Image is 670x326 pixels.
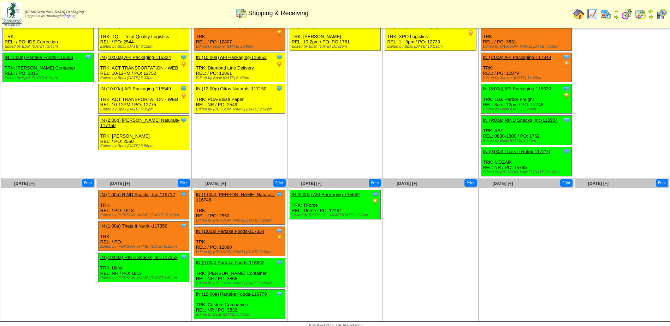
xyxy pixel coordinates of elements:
[560,179,573,187] button: Print
[397,181,417,186] span: [DATE] [+]
[483,55,551,60] a: IN (1:00a) AFI Packaging-117343
[194,22,285,51] div: TRK: REL: / PO: 12807
[196,192,275,203] a: IN (1:00a) [PERSON_NAME] Naturals-116748
[292,213,380,217] div: Edited by [PERSON_NAME] [DATE] 2:57pm
[481,116,572,145] div: TRK: ABF REL: 0800-1300 / PO: 1762
[98,190,189,219] div: TRK: REL: / PO: 1618
[100,76,189,80] div: Edited by Bpali [DATE] 6:33pm
[369,179,381,187] button: Print
[276,29,283,36] img: PO
[292,192,360,197] a: IN (6:00a) AFI Packaging-115642
[464,179,477,187] button: Print
[481,147,572,176] div: TRK: MOZAIK REL: NR / PO: 15795
[194,290,285,319] div: TRK: Custom Companies REL: NR / PO: 3832
[196,107,285,111] div: Edited by [PERSON_NAME] [DATE] 2:52pm
[387,44,476,49] div: Edited by Bpali [DATE] 10:23am
[483,44,571,49] div: Edited by [PERSON_NAME] [DATE] 5:16pm
[25,10,84,18] span: Logged in as Athorndyke
[276,54,283,61] img: Tooltip
[98,253,189,282] div: TRK: Uline REL: NR / PO: 1813
[483,149,550,154] a: IN (9:00a) Thats It Nutriti-117216
[621,8,633,20] img: calendarblend.gif
[483,170,571,174] div: Edited by [PERSON_NAME] [DATE] 8:10pm
[563,54,570,61] img: Tooltip
[481,84,572,114] div: TRK: Oak Harbor Freight REL: 8am -12pm / PO: 12748
[100,86,171,91] a: IN (10:00a) AFI Packaging-115549
[196,55,267,60] a: IN (10:00a) AFI Packaging-116852
[180,254,187,261] img: Tooltip
[196,281,285,285] div: Edited by [PERSON_NAME] [DATE] 7:26pm
[483,107,571,111] div: Edited by Bpali [DATE] 5:24pm
[180,54,187,61] img: Tooltip
[483,139,571,143] div: Edited by Bpali [DATE] 8:17pm
[483,76,571,80] div: Edited by Jdexter [DATE] 11:44pm
[194,227,285,256] div: TRK: REL: / PO: 12880
[100,144,189,148] div: Edited by Bpali [DATE] 5:56pm
[110,181,130,186] a: [DATE] [+]
[648,8,654,14] img: arrowleft.gif
[5,76,93,80] div: Edited by Bpali [DATE] 6:19pm
[180,92,187,99] img: PO
[196,291,267,297] a: IN (10:00a) Partake Foods-116779
[563,85,570,92] img: Tooltip
[656,8,667,20] img: calendarcustomer.gif
[194,84,285,114] div: TRK: PCA-Boise Paper REL: NR / PO: 2549
[3,53,94,82] div: TRK: [PERSON_NAME] Container REL: / PO: 3815
[276,290,283,297] img: Tooltip
[613,8,619,14] img: arrowleft.gif
[100,192,175,197] a: IN (1:00a) RIND Snacks, Inc-115712
[100,276,189,280] div: Edited by [PERSON_NAME] [DATE] 2:59pm
[248,10,308,17] span: Shipping & Receiving
[290,190,380,219] div: TRK: TForce REL: Tforce / PO: 12464
[372,198,379,205] img: PO
[3,22,94,51] div: TRK: REL: / PO: IDS Correction
[588,181,609,186] a: [DATE] [+]
[100,244,189,249] div: Edited by [PERSON_NAME] [DATE] 5:12pm
[100,223,167,229] a: IN (1:00a) Thats It Nutriti-117356
[648,14,654,20] img: arrowright.gif
[492,181,513,186] span: [DATE] [+]
[483,117,558,123] a: IN (9:00a) RIND Snacks, Inc-116904
[635,8,646,20] img: calendarinout.gif
[656,179,668,187] button: Print
[196,250,285,254] div: Edited by [PERSON_NAME] [DATE] 3:40pm
[100,117,180,128] a: IN (2:00p) [PERSON_NAME] Naturals-117159
[196,44,285,49] div: Edited by Jdexter [DATE] 2:29pm
[180,222,187,229] img: Tooltip
[301,181,321,186] a: [DATE] [+]
[100,213,189,217] div: Edited by [PERSON_NAME] [DATE] 10:18pm
[196,218,285,223] div: Edited by [PERSON_NAME] [DATE] 6:26pm
[273,179,286,187] button: Print
[180,61,187,68] img: PO
[292,44,380,49] div: Edited by Bpali [DATE] 10:32pm
[180,85,187,92] img: Tooltip
[194,190,285,225] div: TRK: REL: / PO: 2550
[100,255,178,260] a: IN (10:00a) RIND Snacks, Inc-117353
[98,84,189,114] div: TRK: ACT TRANSPORTATION - WEB REL: 10-12PM / PO: 12775
[276,61,283,68] img: PO
[276,191,283,198] img: Tooltip
[372,191,379,198] img: Tooltip
[236,7,247,19] img: calendarinout.gif
[2,2,22,26] img: zoroco-logo-small.webp
[563,148,570,155] img: Tooltip
[587,8,598,20] img: line_graph.gif
[180,116,187,123] img: Tooltip
[563,116,570,123] img: Tooltip
[14,181,35,186] a: [DATE] [+]
[563,61,570,68] img: PO
[563,92,570,99] img: PO
[100,107,189,111] div: Edited by Bpali [DATE] 5:35pm
[385,22,476,51] div: TRK: XPO Logistics REL: 1 - 3pm / PO: 12739
[206,181,226,186] a: [DATE] [+]
[600,8,611,20] img: calendarprod.gif
[481,53,572,82] div: TRK: REL: / PO: 12879
[98,53,189,82] div: TRK: ACT TRANSPORTATION - WEB REL: 10-12PM / PO: 12752
[196,229,265,234] a: IN (1:00a) Partake Foods-117354
[276,228,283,235] img: Tooltip
[276,259,283,266] img: Tooltip
[196,76,285,80] div: Edited by Bpali [DATE] 5:46pm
